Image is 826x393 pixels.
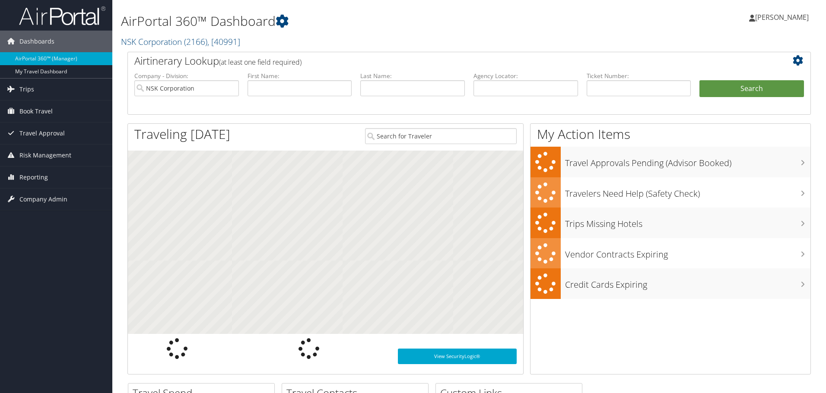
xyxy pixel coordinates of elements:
label: First Name: [248,72,352,80]
span: ( 2166 ) [184,36,207,47]
h3: Vendor Contracts Expiring [565,244,810,261]
span: [PERSON_NAME] [755,13,809,22]
span: Book Travel [19,101,53,122]
label: Agency Locator: [473,72,578,80]
h1: AirPortal 360™ Dashboard [121,12,585,30]
button: Search [699,80,804,97]
span: , [ 40991 ] [207,36,240,47]
a: Travelers Need Help (Safety Check) [531,177,810,208]
a: [PERSON_NAME] [749,4,817,30]
a: Trips Missing Hotels [531,208,810,238]
a: Credit Cards Expiring [531,268,810,299]
h1: My Action Items [531,125,810,143]
span: Reporting [19,167,48,188]
span: Company Admin [19,189,67,210]
h3: Travel Approvals Pending (Advisor Booked) [565,153,810,169]
a: View SecurityLogic® [398,349,517,364]
span: Dashboards [19,31,54,52]
span: Trips [19,79,34,100]
label: Last Name: [360,72,465,80]
input: Search for Traveler [365,128,517,144]
label: Company - Division: [134,72,239,80]
span: (at least one field required) [219,57,302,67]
a: Travel Approvals Pending (Advisor Booked) [531,147,810,177]
h3: Credit Cards Expiring [565,274,810,291]
h3: Trips Missing Hotels [565,214,810,230]
span: Travel Approval [19,123,65,144]
span: Risk Management [19,145,71,166]
h3: Travelers Need Help (Safety Check) [565,183,810,200]
img: airportal-logo.png [19,6,105,26]
h1: Traveling [DATE] [134,125,230,143]
a: Vendor Contracts Expiring [531,238,810,269]
label: Ticket Number: [587,72,691,80]
a: NSK Corporation [121,36,240,47]
h2: Airtinerary Lookup [134,53,747,68]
